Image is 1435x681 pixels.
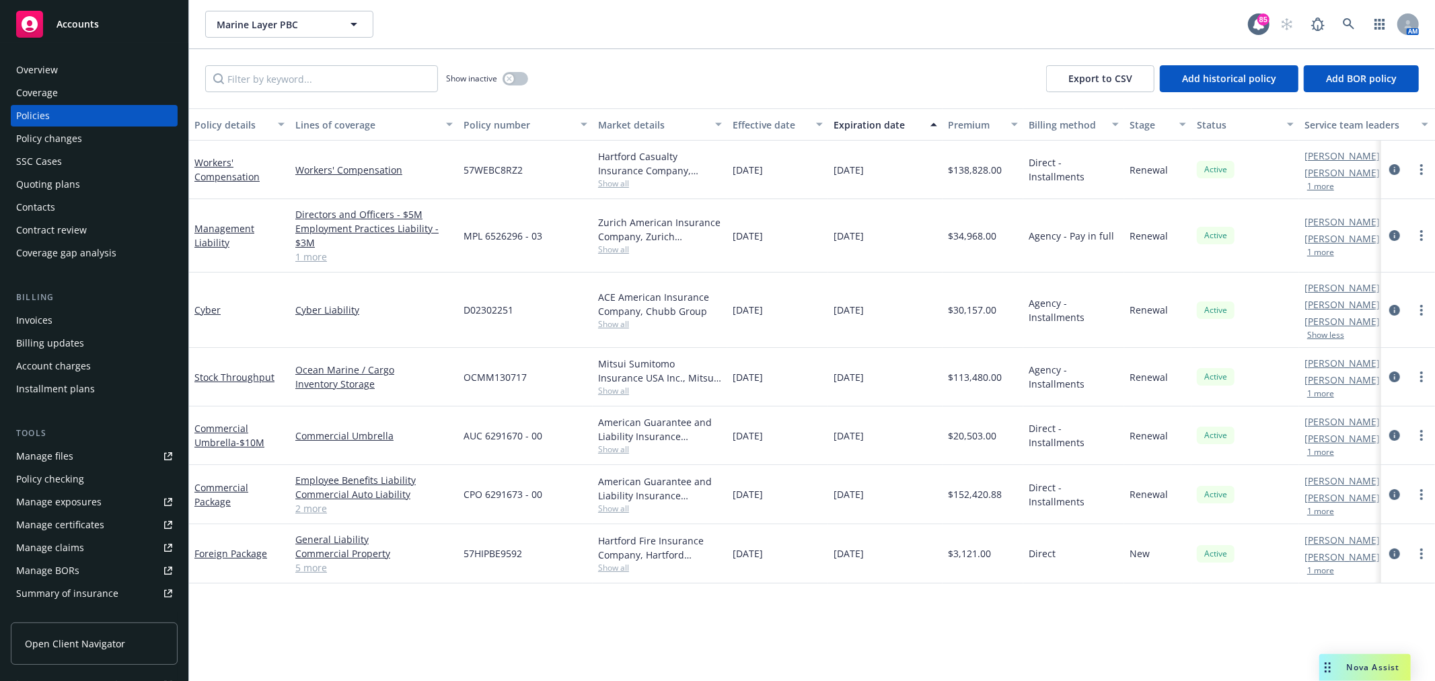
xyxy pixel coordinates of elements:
[1130,487,1168,501] span: Renewal
[598,290,722,318] div: ACE American Insurance Company, Chubb Group
[1307,248,1334,256] button: 1 more
[1202,229,1229,242] span: Active
[598,443,722,455] span: Show all
[16,468,84,490] div: Policy checking
[1029,118,1104,132] div: Billing method
[1387,487,1403,503] a: circleInformation
[11,491,178,513] a: Manage exposures
[733,546,763,561] span: [DATE]
[295,429,453,443] a: Commercial Umbrella
[295,473,453,487] a: Employee Benefits Liability
[1202,304,1229,316] span: Active
[16,59,58,81] div: Overview
[834,229,864,243] span: [DATE]
[11,5,178,43] a: Accounts
[1304,314,1380,328] a: [PERSON_NAME]
[598,562,722,573] span: Show all
[1304,11,1331,38] a: Report a Bug
[236,436,264,449] span: - $10M
[11,105,178,127] a: Policies
[598,149,722,178] div: Hartford Casualty Insurance Company, Hartford Insurance Group
[16,219,87,241] div: Contract review
[464,429,542,443] span: AUC 6291670 - 00
[16,82,58,104] div: Coverage
[727,108,828,141] button: Effective date
[1304,356,1380,370] a: [PERSON_NAME]
[1304,533,1380,547] a: [PERSON_NAME]
[828,108,943,141] button: Expiration date
[1304,474,1380,488] a: [PERSON_NAME]
[1307,507,1334,515] button: 1 more
[1307,331,1344,339] button: Show less
[16,174,80,195] div: Quoting plans
[446,73,497,84] span: Show inactive
[16,560,79,581] div: Manage BORs
[834,429,864,443] span: [DATE]
[11,174,178,195] a: Quoting plans
[11,219,178,241] a: Contract review
[598,357,722,385] div: Mitsui Sumitomo Insurance USA Inc., Mitsui Sumitomo Insurance Group
[1202,548,1229,560] span: Active
[1304,65,1419,92] button: Add BOR policy
[11,427,178,440] div: Tools
[16,583,118,604] div: Summary of insurance
[11,82,178,104] a: Coverage
[948,487,1002,501] span: $152,420.88
[943,108,1023,141] button: Premium
[1366,11,1393,38] a: Switch app
[1307,390,1334,398] button: 1 more
[11,332,178,354] a: Billing updates
[1130,546,1150,561] span: New
[598,503,722,514] span: Show all
[733,487,763,501] span: [DATE]
[1130,118,1171,132] div: Stage
[733,370,763,384] span: [DATE]
[16,105,50,127] div: Policies
[11,560,178,581] a: Manage BORs
[194,222,254,249] a: Management Liability
[16,537,84,559] div: Manage claims
[1304,431,1380,445] a: [PERSON_NAME]
[1304,281,1380,295] a: [PERSON_NAME]
[733,118,808,132] div: Effective date
[948,303,996,317] span: $30,157.00
[1304,231,1380,246] a: [PERSON_NAME]
[11,151,178,172] a: SSC Cases
[1304,215,1380,229] a: [PERSON_NAME]
[1319,654,1336,681] div: Drag to move
[295,250,453,264] a: 1 more
[1029,421,1119,450] span: Direct - Installments
[1023,108,1124,141] button: Billing method
[593,108,727,141] button: Market details
[1191,108,1299,141] button: Status
[1387,302,1403,318] a: circleInformation
[464,487,542,501] span: CPO 6291673 - 00
[464,229,542,243] span: MPL 6526296 - 03
[11,606,178,627] a: Policy AI ingestions
[1319,654,1411,681] button: Nova Assist
[295,163,453,177] a: Workers' Compensation
[25,637,125,651] span: Open Client Navigator
[295,303,453,317] a: Cyber Liability
[295,546,453,561] a: Commercial Property
[1299,108,1434,141] button: Service team leaders
[948,163,1002,177] span: $138,828.00
[16,355,91,377] div: Account charges
[1046,65,1154,92] button: Export to CSV
[1335,11,1362,38] a: Search
[194,303,221,316] a: Cyber
[1304,415,1380,429] a: [PERSON_NAME]
[948,429,996,443] span: $20,503.00
[16,151,62,172] div: SSC Cases
[598,474,722,503] div: American Guarantee and Liability Insurance Company, Zurich Insurance Group
[1160,65,1298,92] button: Add historical policy
[598,244,722,255] span: Show all
[16,196,55,218] div: Contacts
[1413,487,1430,503] a: more
[1307,567,1334,575] button: 1 more
[1029,363,1119,391] span: Agency - Installments
[1307,182,1334,190] button: 1 more
[16,445,73,467] div: Manage files
[11,291,178,304] div: Billing
[598,178,722,189] span: Show all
